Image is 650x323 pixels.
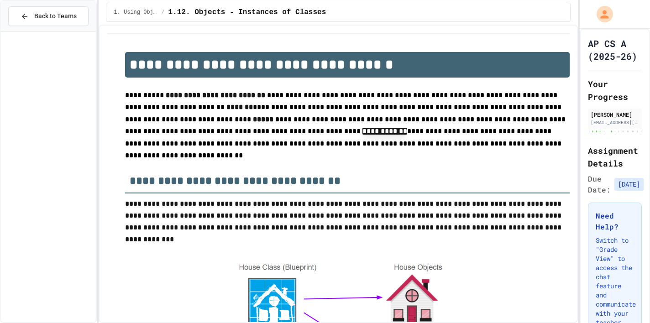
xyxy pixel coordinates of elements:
[588,144,642,170] h2: Assignment Details
[587,4,615,25] div: My Account
[574,247,641,286] iframe: chat widget
[591,110,639,119] div: [PERSON_NAME]
[588,173,611,195] span: Due Date:
[161,9,164,16] span: /
[614,178,644,191] span: [DATE]
[8,6,89,26] button: Back to Teams
[596,210,634,232] h3: Need Help?
[168,7,326,18] span: 1.12. Objects - Instances of Classes
[588,37,642,63] h1: AP CS A (2025-26)
[34,11,77,21] span: Back to Teams
[114,9,157,16] span: 1. Using Objects and Methods
[612,287,641,314] iframe: chat widget
[591,119,639,126] div: [EMAIL_ADDRESS][DOMAIN_NAME]
[588,78,642,103] h2: Your Progress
